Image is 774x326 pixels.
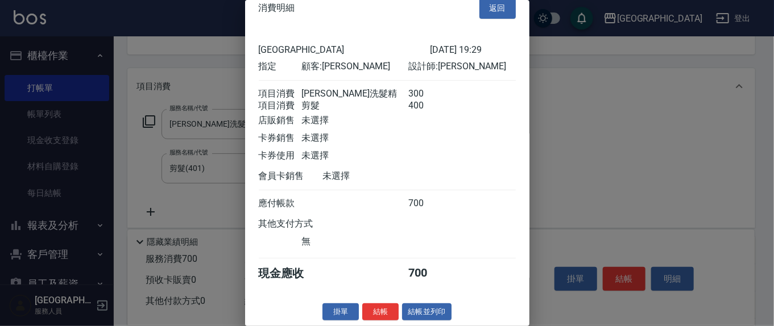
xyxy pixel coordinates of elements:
div: 應付帳款 [259,198,301,210]
div: [GEOGRAPHIC_DATA] [259,44,430,55]
div: 300 [408,88,451,100]
div: 店販銷售 [259,115,301,127]
div: 卡券銷售 [259,132,301,144]
div: 400 [408,100,451,112]
div: 現金應收 [259,266,323,281]
div: 未選擇 [301,150,408,162]
div: 無 [301,236,408,248]
div: [DATE] 19:29 [430,44,516,55]
div: [PERSON_NAME]洗髮精 [301,88,408,100]
div: 剪髮 [301,100,408,112]
div: 項目消費 [259,88,301,100]
div: 未選擇 [301,115,408,127]
button: 掛單 [322,303,359,321]
div: 指定 [259,61,301,73]
div: 未選擇 [301,132,408,144]
div: 其他支付方式 [259,218,345,230]
div: 設計師: [PERSON_NAME] [408,61,515,73]
div: 700 [408,266,451,281]
span: 消費明細 [259,2,295,14]
div: 項目消費 [259,100,301,112]
button: 結帳並列印 [402,303,452,321]
div: 會員卡銷售 [259,170,323,182]
div: 700 [408,198,451,210]
div: 未選擇 [323,170,430,182]
div: 顧客: [PERSON_NAME] [301,61,408,73]
button: 結帳 [362,303,399,321]
div: 卡券使用 [259,150,301,162]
